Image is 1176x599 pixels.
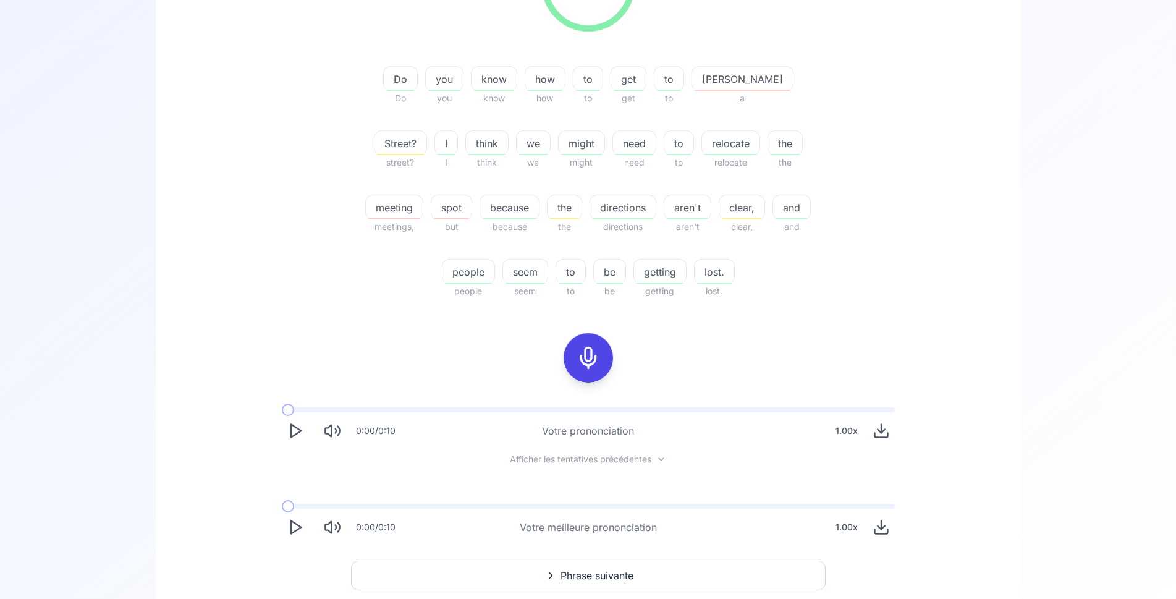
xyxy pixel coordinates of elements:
span: Afficher les tentatives précédentes [510,453,651,465]
span: to [556,284,586,299]
button: Download audio [868,417,895,444]
span: to [664,136,693,151]
span: to [654,91,684,106]
span: need [612,155,656,170]
span: spot [431,200,472,215]
button: Download audio [868,514,895,541]
span: the [768,136,802,151]
span: and [772,219,811,234]
div: 1.00 x [831,515,863,540]
button: clear, [719,195,765,219]
button: Play [282,514,309,541]
span: directions [590,200,656,215]
button: I [434,130,458,155]
span: to [573,91,603,106]
button: seem [502,259,548,284]
span: to [664,155,694,170]
button: think [465,130,509,155]
button: Mute [319,417,346,444]
span: how [525,72,565,87]
button: we [516,130,551,155]
span: relocate [701,155,760,170]
span: be [594,265,625,279]
button: Play [282,417,309,444]
span: meetings, [365,219,423,234]
span: Do [384,72,417,87]
button: relocate [701,130,760,155]
button: might [558,130,605,155]
span: Street? [374,136,426,151]
span: Phrase suivante [561,568,633,583]
button: because [480,195,539,219]
button: get [611,66,646,91]
div: Votre meilleure prononciation [520,520,657,535]
span: aren't [664,219,711,234]
span: because [480,200,539,215]
span: get [611,72,646,87]
span: getting [633,284,687,299]
button: lost. [694,259,735,284]
div: 0:00 / 0:10 [356,521,396,533]
button: to [556,259,586,284]
button: meeting [365,195,423,219]
span: a [692,91,793,106]
div: 1.00 x [831,418,863,443]
span: we [517,136,550,151]
button: Afficher les tentatives précédentes [500,454,676,464]
button: to [654,66,684,91]
span: I [435,136,457,151]
div: Votre prononciation [542,423,634,438]
button: the [768,130,803,155]
button: know [471,66,517,91]
span: need [613,136,656,151]
span: [PERSON_NAME] [692,72,793,87]
span: the [768,155,803,170]
span: lost. [694,284,735,299]
span: get [611,91,646,106]
button: directions [590,195,656,219]
span: you [425,91,463,106]
button: [PERSON_NAME] [692,66,793,91]
div: 0:00 / 0:10 [356,425,396,437]
span: know [472,72,517,87]
span: to [654,72,683,87]
span: clear, [719,219,765,234]
button: to [573,66,603,91]
span: clear, [719,200,764,215]
span: lost. [695,265,734,279]
span: getting [634,265,686,279]
button: people [442,259,495,284]
span: to [573,72,603,87]
span: I [434,155,458,170]
button: to [664,130,694,155]
button: the [547,195,582,219]
span: relocate [702,136,759,151]
span: seem [502,284,548,299]
span: the [548,200,582,215]
button: how [525,66,565,91]
button: spot [431,195,472,219]
button: Street? [374,130,427,155]
span: meeting [366,200,423,215]
span: might [558,155,605,170]
button: you [425,66,463,91]
span: street? [374,155,427,170]
span: think [466,136,508,151]
button: Phrase suivante [351,561,826,590]
span: you [426,72,463,87]
span: but [431,219,472,234]
span: because [480,219,539,234]
span: be [593,284,626,299]
button: need [612,130,656,155]
span: think [465,155,509,170]
span: aren't [664,200,711,215]
span: and [773,200,810,215]
span: know [471,91,517,106]
span: people [442,265,494,279]
span: seem [503,265,548,279]
span: directions [590,219,656,234]
span: to [556,265,585,279]
span: the [547,219,582,234]
span: we [516,155,551,170]
span: people [442,284,495,299]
